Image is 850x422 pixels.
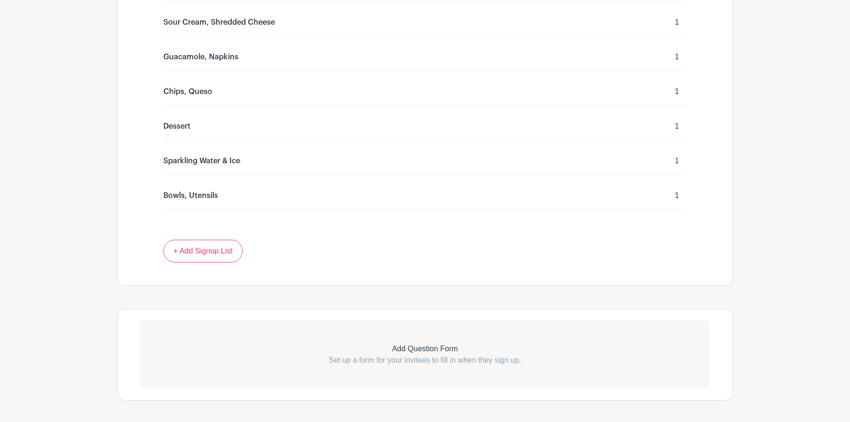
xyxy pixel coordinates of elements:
p: 1 [675,190,679,201]
p: 1 [675,121,679,132]
p: Add Question Form [141,343,709,355]
p: Guacamole, Napkins [163,51,238,63]
p: Sparkling Water & Ice [163,155,240,167]
p: Set up a form for your invitees to fill in when they sign up. [141,355,709,366]
p: 1 [675,17,679,28]
p: Chips, Queso [163,86,212,97]
p: 1 [675,86,679,97]
p: 1 [675,155,679,167]
p: Bowls, Utensils [163,190,218,201]
p: Dessert [163,121,190,132]
p: Sour Cream, Shredded Cheese [163,17,275,28]
p: 1 [675,51,679,63]
a: + Add Signup List [163,240,243,263]
a: Add Question Form Set up a form for your invitees to fill in when they sign up. [141,320,709,389]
